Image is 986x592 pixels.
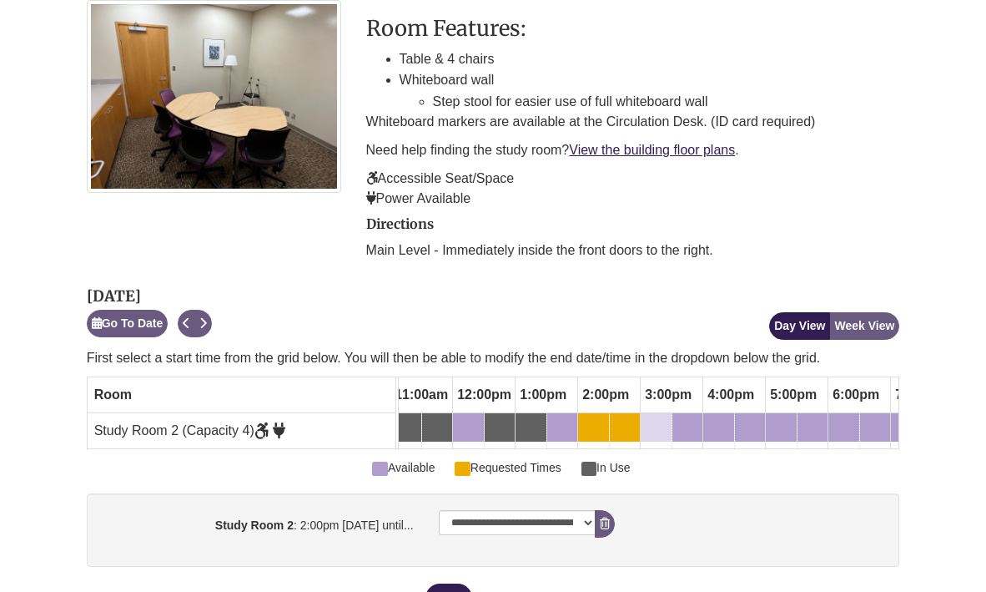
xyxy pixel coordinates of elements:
[215,519,294,532] strong: Study Room 2
[455,458,561,477] span: Requested Times
[672,413,702,442] a: 3:30pm Tuesday, September 9, 2025 - Study Room 2 - Available
[91,510,426,534] label: : 2:00pm [DATE] until...
[769,312,830,340] button: Day View
[366,169,900,209] p: Accessible Seat/Space Power Available
[891,381,946,409] span: 7:00pm
[703,381,758,409] span: 4:00pm
[87,310,169,337] button: Go To Date
[610,413,640,442] a: 2:30pm Tuesday, September 9, 2025 - Study Room 2 - Available
[453,413,484,442] a: 12:00pm Tuesday, September 9, 2025 - Study Room 2 - Available
[703,413,734,442] a: 4:00pm Tuesday, September 9, 2025 - Study Room 2 - Available
[766,381,821,409] span: 5:00pm
[400,69,900,112] li: Whiteboard wall
[194,310,212,337] button: Next
[94,387,132,402] span: Room
[485,413,515,442] a: 12:30pm Tuesday, September 9, 2025 - Study Room 2 - In Use
[178,310,195,337] button: Previous
[366,217,900,261] div: directions
[547,413,577,442] a: 1:30pm Tuesday, September 9, 2025 - Study Room 2 - Available
[422,413,452,442] a: 11:30am Tuesday, September 9, 2025 - Study Room 2 - In Use
[860,413,890,442] a: 6:30pm Tuesday, September 9, 2025 - Study Room 2 - Available
[390,413,421,442] a: 11:00am Tuesday, September 9, 2025 - Study Room 2 - In Use
[94,423,286,438] span: Study Room 2 (Capacity 4)
[569,143,735,157] a: View the building floor plans
[453,381,516,409] span: 12:00pm
[433,91,900,113] li: Step stool for easier use of full whiteboard wall
[516,413,546,442] a: 1:00pm Tuesday, September 9, 2025 - Study Room 2 - In Use
[828,381,883,409] span: 6:00pm
[87,288,213,305] h2: [DATE]
[766,413,797,442] a: 5:00pm Tuesday, September 9, 2025 - Study Room 2 - Available
[735,413,765,442] a: 4:30pm Tuesday, September 9, 2025 - Study Room 2 - Available
[578,413,609,442] a: 2:00pm Tuesday, September 9, 2025 - Study Room 2 - Available
[641,381,696,409] span: 3:00pm
[366,17,900,210] div: description
[516,381,571,409] span: 1:00pm
[400,48,900,70] li: Table & 4 chairs
[366,112,900,132] p: Whiteboard markers are available at the Circulation Desk. (ID card required)
[797,413,828,442] a: 5:30pm Tuesday, September 9, 2025 - Study Room 2 - Available
[366,17,900,40] h3: Room Features:
[829,312,899,340] button: Week View
[87,348,900,368] p: First select a start time from the grid below. You will then be able to modify the end date/time ...
[828,413,859,442] a: 6:00pm Tuesday, September 9, 2025 - Study Room 2 - Available
[390,381,452,409] span: 11:00am
[578,381,633,409] span: 2:00pm
[366,140,900,160] p: Need help finding the study room? .
[366,217,900,232] h2: Directions
[372,458,435,477] span: Available
[581,458,631,477] span: In Use
[891,413,922,442] a: 7:00pm Tuesday, September 9, 2025 - Study Room 2 - Available
[366,240,900,261] p: Main Level - Immediately inside the front doors to the right.
[641,413,672,442] a: 3:00pm Tuesday, September 9, 2025 - Study Room 2 - Available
